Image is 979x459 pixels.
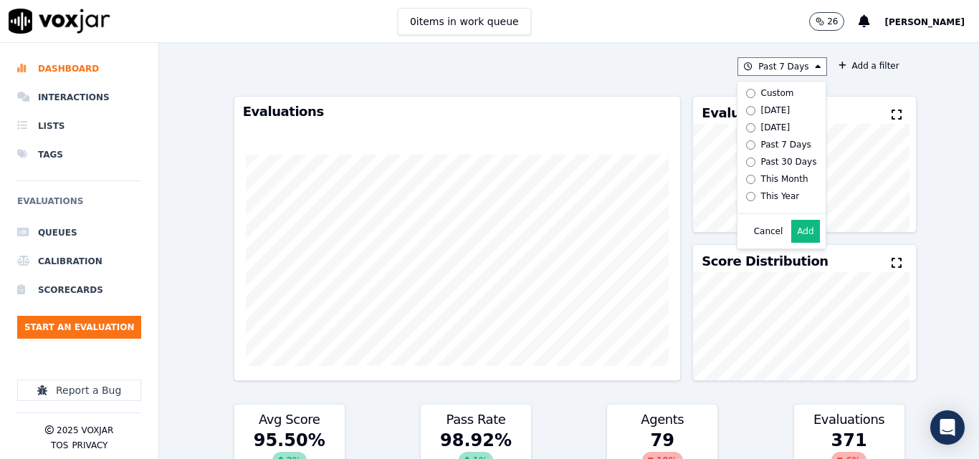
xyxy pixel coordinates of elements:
a: Scorecards [17,276,141,304]
div: This Month [761,173,808,185]
input: This Month [746,175,755,184]
h3: Evaluations [803,413,896,426]
img: voxjar logo [9,9,110,34]
h3: Pass Rate [429,413,522,426]
button: [PERSON_NAME] [884,13,979,30]
button: 26 [809,12,844,31]
span: [PERSON_NAME] [884,17,965,27]
p: 2025 Voxjar [57,425,113,436]
input: Custom [746,89,755,98]
a: Interactions [17,83,141,112]
input: Past 7 Days [746,140,755,150]
div: [DATE] [761,122,791,133]
input: Past 30 Days [746,158,755,167]
button: Past 7 Days Custom [DATE] [DATE] Past 7 Days Past 30 Days This Month This Year Cancel Add [737,57,826,76]
button: Add [791,220,819,243]
a: Queues [17,218,141,247]
h6: Evaluations [17,193,141,218]
button: Add a filter [833,57,905,74]
div: Open Intercom Messenger [930,410,965,445]
button: 0items in work queue [398,8,531,35]
h3: Agents [616,413,709,426]
a: Calibration [17,247,141,276]
button: Start an Evaluation [17,316,141,339]
a: Lists [17,112,141,140]
h3: Avg Score [243,413,336,426]
button: Privacy [72,440,108,451]
h3: Score Distribution [702,255,828,268]
input: [DATE] [746,106,755,115]
button: 26 [809,12,859,31]
div: Past 7 Days [761,139,811,150]
a: Tags [17,140,141,169]
button: Cancel [754,226,783,237]
input: [DATE] [746,123,755,132]
a: Dashboard [17,54,141,83]
p: 26 [827,16,838,27]
div: Custom [761,87,794,99]
input: This Year [746,192,755,201]
h3: Evaluators [702,107,775,120]
button: Report a Bug [17,380,141,401]
div: Past 30 Days [761,156,817,168]
button: TOS [51,440,68,451]
div: This Year [761,190,800,202]
h3: Evaluations [243,105,672,118]
div: [DATE] [761,105,791,116]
